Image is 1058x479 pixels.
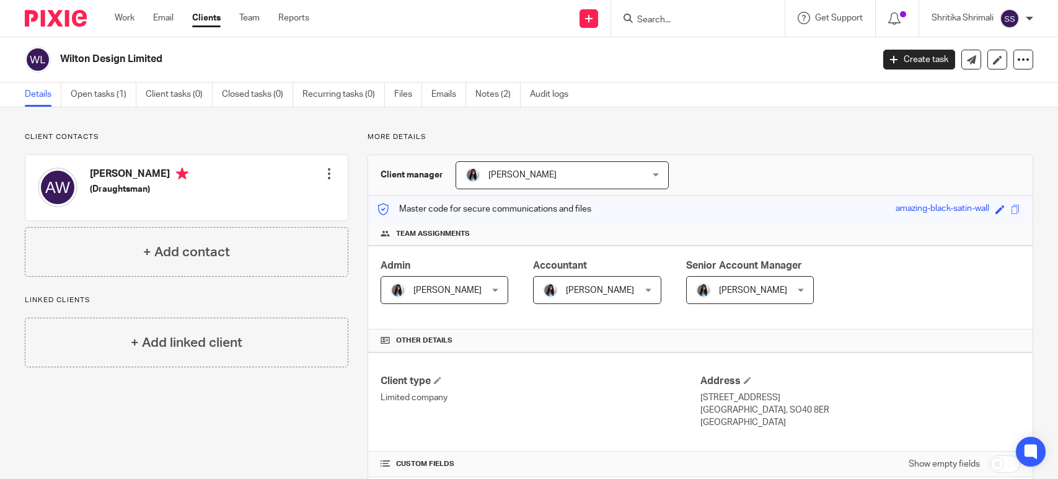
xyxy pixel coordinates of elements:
[239,12,260,24] a: Team
[566,286,634,295] span: [PERSON_NAME]
[302,83,385,107] a: Recurring tasks (0)
[465,168,480,182] img: 1653117891607.jpg
[543,283,558,298] img: 1653117891607.jpg
[488,171,557,179] span: [PERSON_NAME]
[25,295,348,305] p: Linked clients
[636,15,747,26] input: Search
[390,283,405,298] img: 1653117891607.jpg
[896,202,989,217] div: amazing-black-satin-wall
[381,261,410,271] span: Admin
[700,375,1020,388] h4: Address
[192,12,221,24] a: Clients
[381,169,443,181] h3: Client manager
[696,283,711,298] img: 1653117891607.jpg
[25,10,87,27] img: Pixie
[815,14,863,22] span: Get Support
[381,375,700,388] h4: Client type
[38,168,77,207] img: svg%3E
[883,50,955,69] a: Create task
[176,168,188,180] i: Primary
[533,261,587,271] span: Accountant
[700,392,1020,404] p: [STREET_ADDRESS]
[25,132,348,142] p: Client contacts
[719,286,787,295] span: [PERSON_NAME]
[530,83,578,107] a: Audit logs
[700,404,1020,416] p: [GEOGRAPHIC_DATA], SO40 8ER
[25,47,51,73] img: svg%3E
[381,392,700,404] p: Limited company
[278,12,309,24] a: Reports
[25,83,61,107] a: Details
[932,12,994,24] p: Shritika Shrimali
[146,83,213,107] a: Client tasks (0)
[396,336,452,346] span: Other details
[90,168,188,183] h4: [PERSON_NAME]
[60,53,703,66] h2: Wilton Design Limited
[413,286,482,295] span: [PERSON_NAME]
[377,203,591,215] p: Master code for secure communications and files
[475,83,521,107] a: Notes (2)
[90,183,188,195] h5: (Draughtsman)
[686,261,802,271] span: Senior Account Manager
[1000,9,1020,29] img: svg%3E
[394,83,422,107] a: Files
[381,459,700,469] h4: CUSTOM FIELDS
[143,243,230,262] h4: + Add contact
[131,333,242,352] h4: + Add linked client
[368,132,1033,142] p: More details
[431,83,466,107] a: Emails
[396,229,470,239] span: Team assignments
[700,416,1020,429] p: [GEOGRAPHIC_DATA]
[71,83,136,107] a: Open tasks (1)
[153,12,174,24] a: Email
[222,83,293,107] a: Closed tasks (0)
[909,458,980,470] label: Show empty fields
[115,12,134,24] a: Work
